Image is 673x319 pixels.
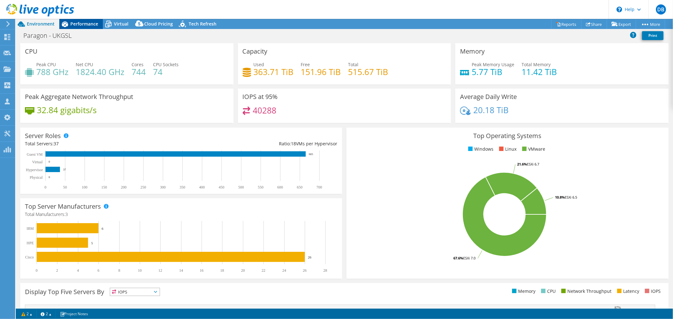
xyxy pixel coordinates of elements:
[323,268,327,273] text: 28
[467,146,493,153] li: Windows
[220,268,224,273] text: 18
[527,162,539,166] tspan: ESXi 6.7
[555,195,565,200] tspan: 10.8%
[656,4,666,14] span: DB
[301,61,310,67] span: Free
[153,68,179,75] h4: 74
[36,68,68,75] h4: 788 GHz
[607,19,636,29] a: Export
[76,68,124,75] h4: 1824.40 GHz
[91,241,93,245] text: 5
[70,21,98,27] span: Performance
[277,185,283,189] text: 600
[291,141,296,147] span: 18
[27,152,43,157] text: Guest VM
[473,107,509,113] h4: 20.18 TiB
[77,268,79,273] text: 4
[114,21,128,27] span: Virtual
[351,132,664,139] h3: Top Operating Systems
[316,185,322,189] text: 700
[36,268,38,273] text: 0
[132,61,144,67] span: Cores
[49,160,50,163] text: 0
[32,160,43,164] text: Virtual
[158,268,162,273] text: 12
[616,288,639,295] li: Latency
[54,141,59,147] span: 37
[463,256,475,260] tspan: ESXi 7.0
[540,288,556,295] li: CPU
[636,19,665,29] a: More
[144,21,173,27] span: Cloud Pricing
[121,185,127,189] text: 200
[25,211,337,218] h4: Total Manufacturers:
[44,185,46,189] text: 0
[219,185,224,189] text: 450
[643,288,661,295] li: IOPS
[82,185,87,189] text: 100
[27,21,55,27] span: Environment
[189,21,216,27] span: Tech Refresh
[560,288,611,295] li: Network Throughput
[49,176,50,179] text: 0
[243,48,268,55] h3: Capacity
[132,68,146,75] h4: 744
[101,185,107,189] text: 150
[511,288,535,295] li: Memory
[453,256,463,260] tspan: 67.6%
[243,93,278,100] h3: IOPS at 95%
[25,140,181,147] div: Total Servers:
[309,153,313,156] text: 665
[254,61,264,67] span: Used
[25,255,34,259] text: Cisco
[25,203,101,210] h3: Top Server Manufacturers
[76,61,93,67] span: Net CPU
[17,310,37,318] a: 2
[102,227,103,230] text: 6
[56,310,92,318] a: Project Notes
[551,19,581,29] a: Reports
[63,168,66,171] text: 37
[565,195,577,200] tspan: ESXi 6.5
[118,268,120,273] text: 8
[642,31,664,40] a: Print
[348,68,388,75] h4: 515.67 TiB
[63,185,67,189] text: 50
[258,185,263,189] text: 550
[21,32,81,39] h1: Paragon - UKGSL
[36,310,56,318] a: 2
[262,268,265,273] text: 22
[27,241,34,245] text: HPE
[521,146,545,153] li: VMware
[297,185,303,189] text: 650
[140,185,146,189] text: 250
[110,288,160,296] span: IOPS
[308,255,312,259] text: 26
[181,140,337,147] div: Ratio: VMs per Hypervisor
[581,19,607,29] a: Share
[498,146,517,153] li: Linux
[522,61,551,67] span: Total Memory
[599,308,606,312] text: 81%
[153,61,179,67] span: CPU Sockets
[303,268,307,273] text: 26
[30,175,43,180] text: Physical
[522,68,557,75] h4: 11.42 TiB
[241,268,245,273] text: 20
[517,162,527,166] tspan: 21.6%
[238,185,244,189] text: 500
[200,268,204,273] text: 16
[282,268,286,273] text: 24
[65,211,68,217] span: 3
[199,185,205,189] text: 400
[472,68,514,75] h4: 5.77 TiB
[97,268,99,273] text: 6
[160,185,166,189] text: 300
[179,268,183,273] text: 14
[253,107,276,114] h4: 40288
[472,61,514,67] span: Peak Memory Usage
[617,7,622,12] svg: \n
[56,268,58,273] text: 2
[180,185,185,189] text: 350
[138,268,142,273] text: 10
